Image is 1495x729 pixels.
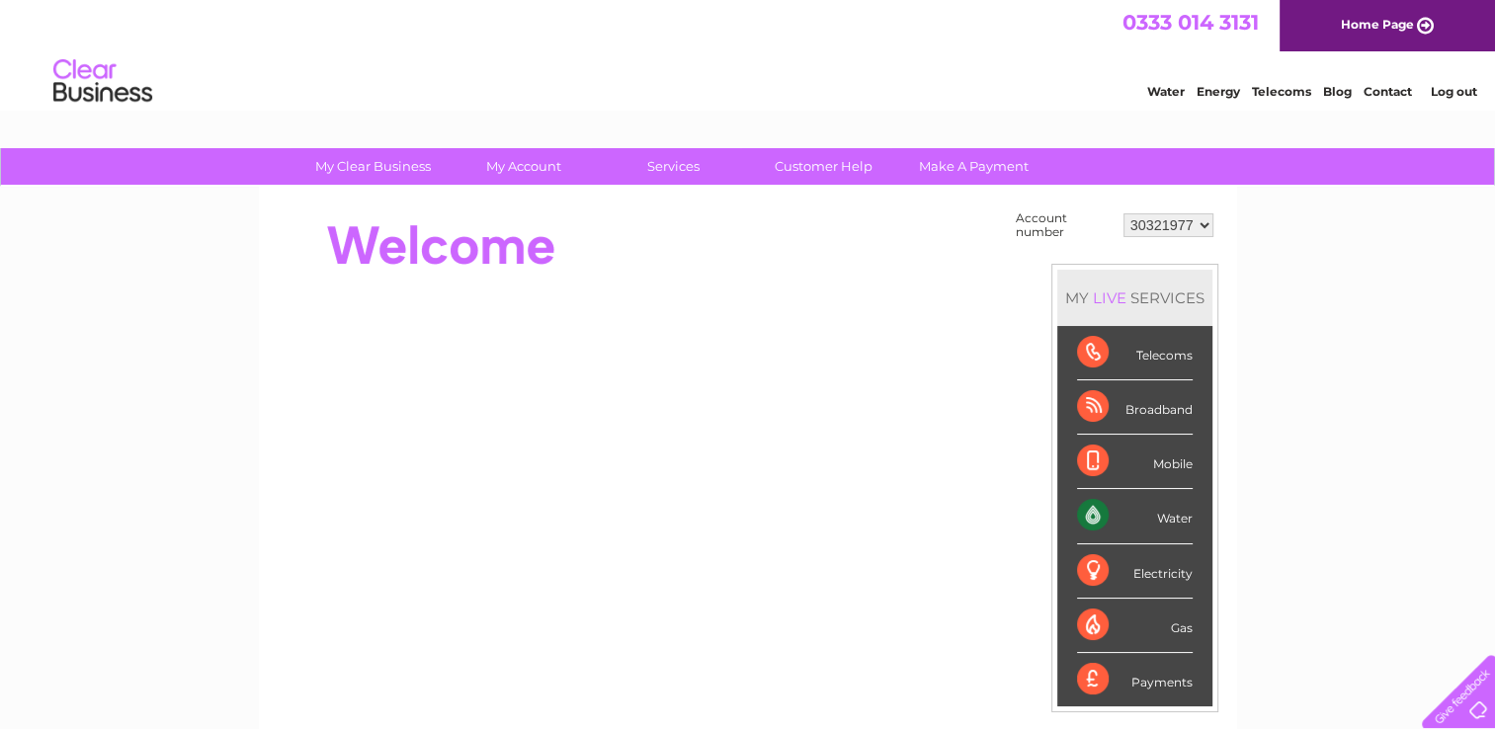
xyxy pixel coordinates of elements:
[1122,10,1259,35] a: 0333 014 3131
[1077,544,1193,599] div: Electricity
[1077,599,1193,653] div: Gas
[1430,84,1476,99] a: Log out
[1089,288,1130,307] div: LIVE
[291,148,455,185] a: My Clear Business
[282,11,1215,96] div: Clear Business is a trading name of Verastar Limited (registered in [GEOGRAPHIC_DATA] No. 3667643...
[592,148,755,185] a: Services
[892,148,1055,185] a: Make A Payment
[1077,326,1193,380] div: Telecoms
[1011,206,1119,244] td: Account number
[442,148,605,185] a: My Account
[1323,84,1352,99] a: Blog
[1197,84,1240,99] a: Energy
[1077,435,1193,489] div: Mobile
[1252,84,1311,99] a: Telecoms
[52,51,153,112] img: logo.png
[1077,653,1193,706] div: Payments
[1147,84,1185,99] a: Water
[1077,489,1193,543] div: Water
[742,148,905,185] a: Customer Help
[1364,84,1412,99] a: Contact
[1057,270,1212,326] div: MY SERVICES
[1077,380,1193,435] div: Broadband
